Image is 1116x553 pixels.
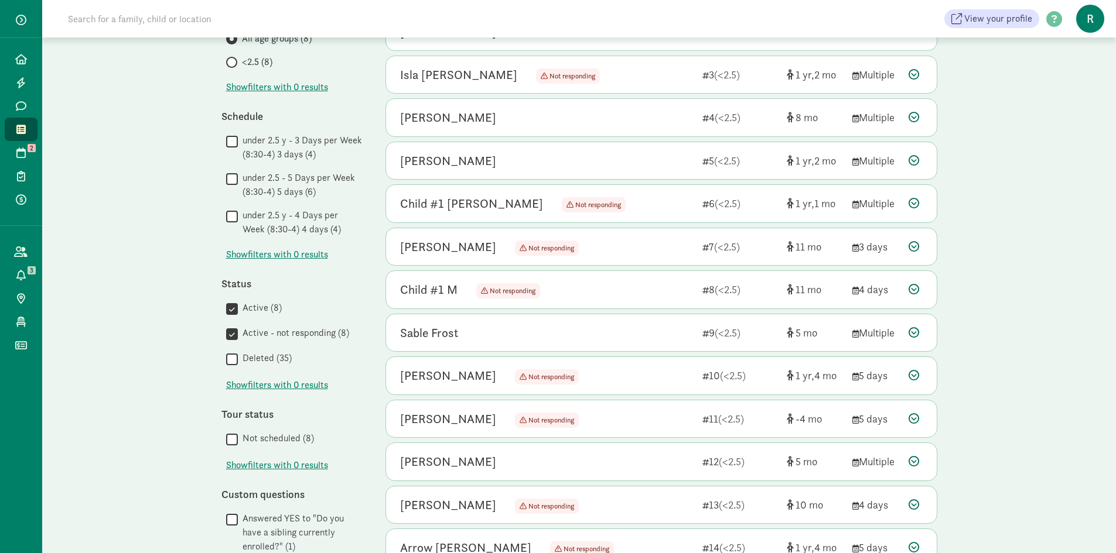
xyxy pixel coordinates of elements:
[814,197,835,210] span: 1
[528,372,574,382] span: Not responding
[226,248,328,262] button: Showfilters with 0 results
[814,68,836,81] span: 2
[715,111,740,124] span: (<2.5)
[852,195,899,211] div: Multiple
[702,153,777,169] div: 5
[242,55,272,69] span: <2.5 (8)
[226,458,328,472] button: Showfilters with 0 results
[964,12,1032,26] span: View your profile
[702,367,777,383] div: 10
[400,324,458,342] div: Sable Frost
[852,239,899,255] div: 3 days
[852,367,899,383] div: 5 days
[5,141,37,164] a: 2
[796,111,818,124] span: 8
[238,301,282,315] label: Active (8)
[400,238,496,256] div: Beau Mueller
[787,281,843,297] div: [object Object]
[242,32,312,46] span: All age groups (8)
[400,280,458,299] div: Child #1 M
[515,241,579,256] span: Not responding
[400,66,517,84] div: Isla Asay
[787,497,843,513] div: [object Object]
[787,67,843,83] div: [object Object]
[796,369,814,382] span: 1
[221,276,362,291] div: Status
[702,67,777,83] div: 3
[796,326,817,339] span: 5
[714,68,740,81] span: (<2.5)
[796,412,822,425] span: -4
[702,195,777,211] div: 6
[221,486,362,502] div: Custom questions
[238,431,314,445] label: Not scheduled (8)
[787,195,843,211] div: [object Object]
[852,67,899,83] div: Multiple
[787,153,843,169] div: [object Object]
[796,498,823,511] span: 10
[5,263,37,287] a: 3
[400,366,496,385] div: Barrett Morasko
[238,351,292,365] label: Deleted (35)
[226,80,328,94] button: Showfilters with 0 results
[400,410,496,428] div: Harper Gerard
[528,502,574,511] span: Not responding
[787,367,843,383] div: [object Object]
[714,240,740,253] span: (<2.5)
[702,281,777,297] div: 8
[796,240,821,253] span: 11
[787,411,843,427] div: [object Object]
[796,455,817,468] span: 5
[852,281,899,297] div: 4 days
[852,153,899,169] div: Multiple
[28,144,36,152] span: 2
[814,369,837,382] span: 4
[796,283,821,296] span: 11
[515,499,579,514] span: Not responding
[28,266,36,274] span: 3
[226,248,328,262] span: Show filters with 0 results
[702,239,777,255] div: 7
[476,283,540,298] span: Not responding
[221,108,362,124] div: Schedule
[400,452,496,471] div: Oberon Kuehn
[702,454,777,469] div: 12
[720,369,746,382] span: (<2.5)
[796,68,814,81] span: 1
[226,378,328,392] button: Showfilters with 0 results
[852,454,899,469] div: Multiple
[787,325,843,341] div: [object Object]
[1057,497,1116,553] iframe: Chat Widget
[702,411,777,427] div: 11
[238,171,362,199] label: under 2.5 - 5 Days per Week (8:30-4) 5 days (6)
[719,455,745,468] span: (<2.5)
[575,200,621,209] span: Not responding
[796,154,814,167] span: 1
[490,286,535,296] span: Not responding
[719,498,745,511] span: (<2.5)
[536,68,600,84] span: Not responding
[944,9,1039,28] a: View your profile
[714,154,740,167] span: (<2.5)
[400,496,496,514] div: Eloise Sulzbacher
[400,152,496,170] div: Maude Williams
[515,369,579,384] span: Not responding
[796,197,814,210] span: 1
[226,378,328,392] span: Show filters with 0 results
[715,283,740,296] span: (<2.5)
[702,497,777,513] div: 13
[221,406,362,422] div: Tour status
[562,197,626,212] span: Not responding
[400,194,543,213] div: Child #1 Weiss
[226,80,328,94] span: Show filters with 0 results
[238,208,362,236] label: under 2.5 y - 4 Days per Week (8:30-4) 4 days (4)
[550,71,595,81] span: Not responding
[702,325,777,341] div: 9
[852,109,899,125] div: Multiple
[528,415,574,425] span: Not responding
[226,458,328,472] span: Show filters with 0 results
[715,197,740,210] span: (<2.5)
[852,497,899,513] div: 4 days
[718,412,744,425] span: (<2.5)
